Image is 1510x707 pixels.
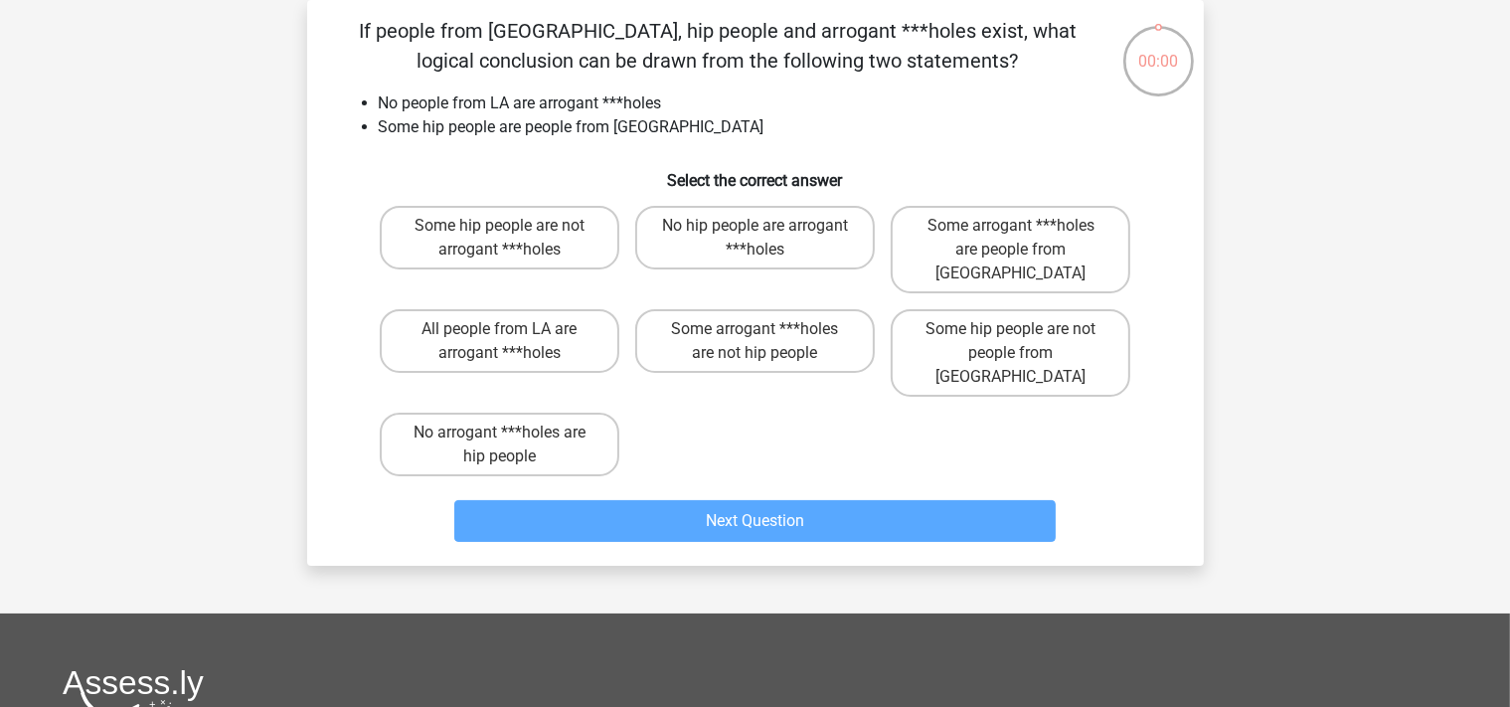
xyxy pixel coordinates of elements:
label: No hip people are arrogant ***holes [635,206,875,269]
label: All people from LA are arrogant ***holes [380,309,619,373]
label: Some hip people are not arrogant ***holes [380,206,619,269]
label: Some hip people are not people from [GEOGRAPHIC_DATA] [891,309,1130,397]
p: If people from [GEOGRAPHIC_DATA], hip people and arrogant ***holes exist, what logical conclusion... [339,16,1097,76]
div: 00:00 [1121,24,1196,74]
h6: Select the correct answer [339,155,1172,190]
label: No arrogant ***holes are hip people [380,413,619,476]
label: Some arrogant ***holes are people from [GEOGRAPHIC_DATA] [891,206,1130,293]
label: Some arrogant ***holes are not hip people [635,309,875,373]
button: Next Question [454,500,1056,542]
li: No people from LA are arrogant ***holes [379,91,1172,115]
li: Some hip people are people from [GEOGRAPHIC_DATA] [379,115,1172,139]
